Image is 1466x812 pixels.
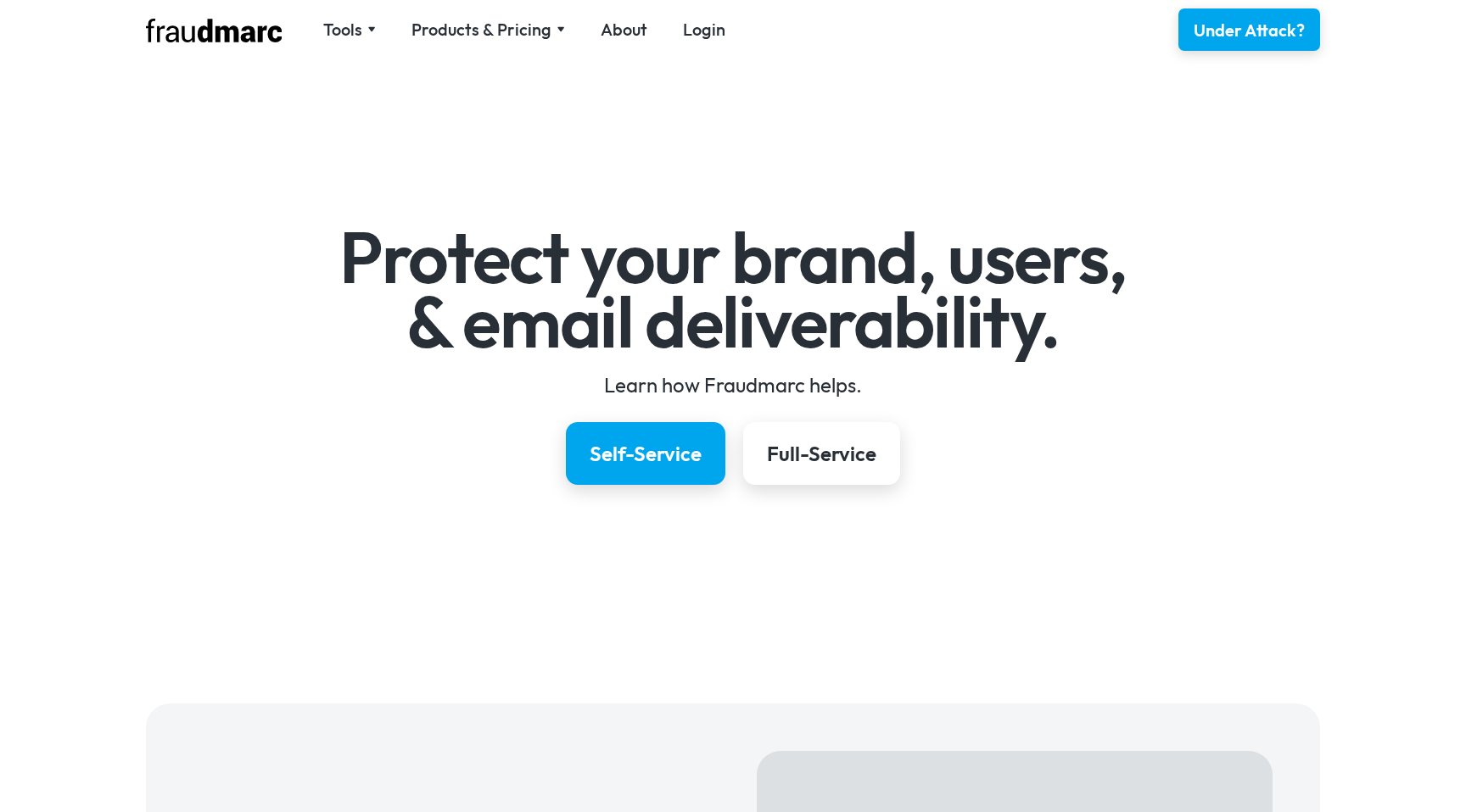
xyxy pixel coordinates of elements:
[683,18,725,42] a: Login
[767,440,876,467] div: Full-Service
[601,18,647,42] a: About
[566,422,725,485] a: Self-Service
[1178,8,1320,51] a: Under Attack?
[1194,19,1305,42] div: Under Attack?
[323,18,362,42] div: Tools
[411,18,565,42] div: Products & Pricing
[323,18,376,42] div: Tools
[241,371,1226,398] div: Learn how Fraudmarc helps.
[590,440,702,467] div: Self-Service
[743,422,900,485] a: Full-Service
[411,18,551,42] div: Products & Pricing
[241,225,1226,353] h1: Protect your brand, users, & email deliverability.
